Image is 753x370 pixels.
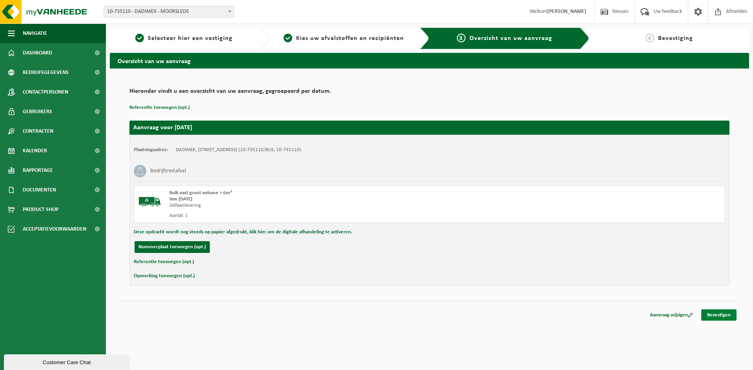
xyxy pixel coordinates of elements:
span: 3 [457,34,466,42]
strong: [PERSON_NAME] [547,9,586,14]
span: Gebruikers [23,102,52,121]
iframe: chat widget [4,353,131,370]
img: BL-SO-LV.png [138,190,162,213]
span: 1 [135,34,144,42]
a: Aanvraag wijzigen [644,309,699,321]
span: Navigatie [23,23,47,43]
strong: Van [DATE] [169,197,192,202]
span: Bevestiging [658,35,693,42]
span: Bulk vast groot volume > 6m³ [169,190,232,195]
button: Referentie toevoegen (opt.) [134,257,194,267]
span: Contactpersonen [23,82,68,102]
a: 1Selecteer hier een vestiging [114,34,254,43]
span: Rapportage [23,161,53,180]
button: Referentie toevoegen (opt.) [129,103,190,113]
span: 4 [646,34,654,42]
span: Contracten [23,121,53,141]
div: Aantal: 1 [169,213,461,219]
button: Opmerking toevoegen (opt.) [134,271,195,281]
strong: Plaatsingsadres: [134,147,168,152]
span: 10-735110 - DADIMEK - MOORSLEDE [104,6,234,18]
strong: Aanvraag voor [DATE] [133,125,192,131]
span: Dashboard [23,43,52,63]
span: Kalender [23,141,47,161]
span: 2 [284,34,292,42]
span: Product Shop [23,200,58,219]
span: Kies uw afvalstoffen en recipiënten [296,35,404,42]
span: 10-735110 - DADIMEK - MOORSLEDE [104,6,234,17]
a: Bevestigen [701,309,737,321]
h3: Bedrijfsrestafval [150,165,186,177]
a: 2Kies uw afvalstoffen en recipiënten [274,34,414,43]
span: Bedrijfsgegevens [23,63,69,82]
button: Deze opdracht wordt nog steeds op papier afgedrukt, klik hier om de digitale afhandeling te activ... [134,227,352,237]
h2: Overzicht van uw aanvraag [110,53,749,68]
span: Overzicht van uw aanvraag [469,35,552,42]
div: Zelfaanlevering [169,202,461,209]
button: Nummerplaat toevoegen (opt.) [135,241,210,253]
span: Acceptatievoorwaarden [23,219,86,239]
span: Selecteer hier een vestiging [148,35,233,42]
td: DADIMEK, [STREET_ADDRESS] (10-735110/BUS, 10-735110) [176,147,301,153]
span: Documenten [23,180,56,200]
h2: Hieronder vindt u een overzicht van uw aanvraag, gegroepeerd per datum. [129,88,729,99]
